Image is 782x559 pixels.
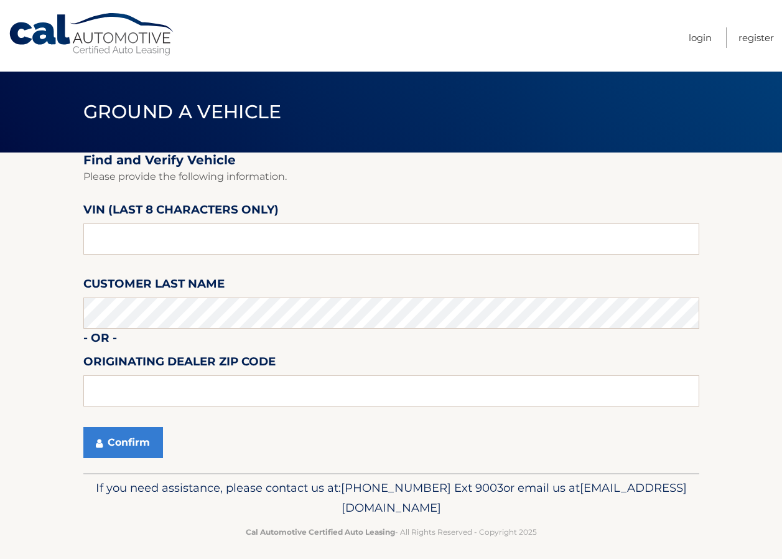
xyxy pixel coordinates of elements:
[341,481,503,495] span: [PHONE_NUMBER] Ext 9003
[83,153,699,168] h2: Find and Verify Vehicle
[91,525,691,538] p: - All Rights Reserved - Copyright 2025
[246,527,395,537] strong: Cal Automotive Certified Auto Leasing
[83,168,699,186] p: Please provide the following information.
[83,329,117,352] label: - or -
[83,427,163,458] button: Confirm
[83,100,282,123] span: Ground a Vehicle
[8,12,176,57] a: Cal Automotive
[738,27,774,48] a: Register
[83,200,279,223] label: VIN (last 8 characters only)
[83,352,276,375] label: Originating Dealer Zip Code
[91,478,691,518] p: If you need assistance, please contact us at: or email us at
[83,275,225,298] label: Customer Last Name
[689,27,712,48] a: Login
